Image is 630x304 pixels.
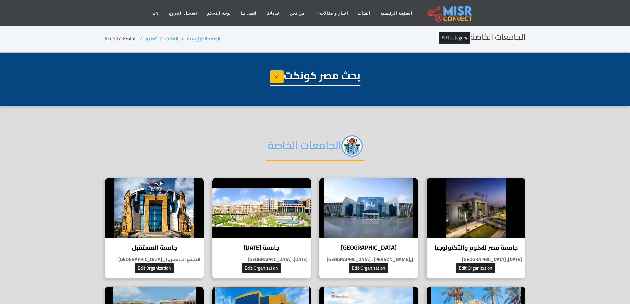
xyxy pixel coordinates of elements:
a: اتصل بنا [236,7,261,20]
a: الصفحة الرئيسية [375,7,417,20]
button: Edit Organization [135,263,174,273]
img: جامعة مصر للعلوم والتكنولوجيا [427,178,525,238]
p: [DATE], [GEOGRAPHIC_DATA] [427,256,525,263]
a: تعليم [145,34,157,43]
a: الفئات [165,34,178,43]
button: Edit Organization [456,263,495,273]
span: اخبار و مقالات [320,10,348,16]
button: Edit Organization [242,263,281,273]
a: جامعة 6 أكتوبر جامعة [DATE] [DATE], [GEOGRAPHIC_DATA] Edit Organization [208,178,315,279]
h4: [GEOGRAPHIC_DATA] [324,244,413,251]
a: جامعة المستقبل جامعة المستقبل التجمع الخامس, ال[GEOGRAPHIC_DATA] Edit Organization [101,178,208,279]
a: خدماتنا [261,7,285,20]
li: الجامعات الخاصة [105,35,145,42]
img: جامعة 6 أكتوبر [212,178,311,238]
h4: جامعة [DATE] [217,244,306,251]
p: [DATE], [GEOGRAPHIC_DATA] [212,256,311,263]
p: التجمع الخامس, ال[GEOGRAPHIC_DATA] [105,256,204,263]
a: لوحة التحكم [202,7,235,20]
a: Edit category [439,32,470,44]
img: cGWAkyPWC0X44j7BY1M9.png [341,135,363,157]
a: EN [147,7,164,20]
h2: الجامعات الخاصة [266,135,364,161]
p: ال[PERSON_NAME] , [GEOGRAPHIC_DATA] [319,256,418,263]
h4: جامعة المستقبل [110,244,199,251]
a: تسجيل الخروج [164,7,202,20]
img: جامعة المستقبل [105,178,204,238]
button: Edit Organization [349,263,388,273]
img: جامعة النيل [319,178,418,238]
img: main.misr_connect [428,5,472,22]
h2: الجامعات الخاصة [439,32,525,42]
a: جامعة النيل [GEOGRAPHIC_DATA] ال[PERSON_NAME] , [GEOGRAPHIC_DATA] Edit Organization [315,178,422,279]
h1: بحث مصر كونكت [270,69,360,86]
a: الصفحة الرئيسية [187,34,220,43]
a: من نحن [285,7,309,20]
a: جامعة مصر للعلوم والتكنولوجيا جامعة مصر للعلوم والتكنولوجيا [DATE], [GEOGRAPHIC_DATA] Edit Organi... [422,178,529,279]
a: اخبار و مقالات [309,7,353,20]
h4: جامعة مصر للعلوم والتكنولوجيا [432,244,520,251]
a: الفئات [353,7,375,20]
